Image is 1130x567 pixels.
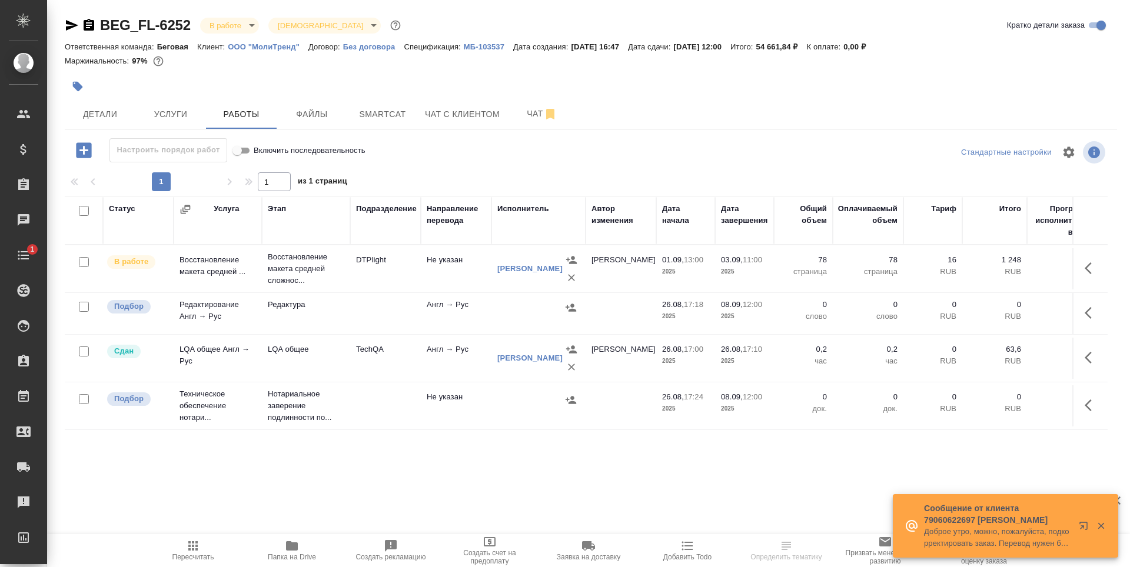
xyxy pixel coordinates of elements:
button: Открыть в новой вкладке [1072,514,1100,542]
div: Дата завершения [721,203,768,226]
p: Восстановление макета средней сложнос... [268,251,344,286]
p: Спецификация: [404,42,463,51]
p: 0,00 ₽ [843,42,875,51]
td: LQA общее Англ → Рус [174,338,262,379]
button: Скопировать ссылку [82,18,96,32]
p: 12:00 [743,300,762,309]
button: Добавить работу [68,138,100,162]
p: МБ-103537 [464,42,513,51]
span: Настроить таблицу [1055,138,1083,166]
a: BEG_FL-6252 [100,17,191,33]
span: Smartcat [354,107,411,122]
p: 54 661,84 ₽ [756,42,807,51]
p: 0 [909,391,956,403]
div: Итого [999,203,1021,215]
p: страница [780,266,827,278]
p: Сообщение от клиента 79060622697 [PERSON_NAME] [924,502,1071,526]
p: RUB [968,355,1021,367]
p: 26.08, [721,345,743,353]
div: Этап [268,203,286,215]
p: 2025 [662,266,709,278]
span: Кратко детали заказа [1007,19,1085,31]
p: RUB [968,403,1021,415]
button: Добавить тэг [65,74,91,99]
p: Итого: [730,42,756,51]
button: Здесь прячутся важные кнопки [1078,299,1106,327]
p: слово [839,311,898,322]
p: RUB [909,355,956,367]
p: 12:00 [743,392,762,401]
td: DTPlight [350,248,421,289]
div: Подразделение [356,203,417,215]
span: Работы [213,107,270,122]
p: RUB [909,266,956,278]
button: Доп статусы указывают на важность/срочность заказа [388,18,403,33]
p: Ответственная команда: [65,42,157,51]
button: Здесь прячутся важные кнопки [1078,254,1106,282]
p: Редактура [268,299,344,311]
td: [PERSON_NAME] [586,248,656,289]
p: док. [839,403,898,415]
div: Менеджер проверил работу исполнителя, передает ее на следующий этап [106,343,168,359]
p: 0,2 [839,343,898,355]
span: 1 [23,244,41,255]
div: Исполнитель выполняет работу [106,254,168,270]
span: Чат с клиентом [425,107,500,122]
p: Подбор [114,393,144,405]
a: [PERSON_NAME] [497,353,563,362]
div: Услуга [214,203,239,215]
div: split button [958,144,1055,162]
a: 1 [3,241,44,270]
p: 0 [968,391,1021,403]
svg: Отписаться [543,107,557,121]
p: Сдан [114,345,134,357]
p: слово [780,311,827,322]
p: 17:24 [684,392,703,401]
td: Не указан [421,385,491,426]
p: 2025 [662,311,709,322]
p: [DATE] 16:47 [571,42,628,51]
button: Назначить [563,341,580,358]
p: В работе [114,256,148,268]
p: 0 [780,299,827,311]
td: TechQA [350,338,421,379]
button: Здесь прячутся важные кнопки [1078,343,1106,372]
p: 2025 [721,266,768,278]
p: час [780,355,827,367]
span: Включить последовательность [254,145,365,156]
p: RUB [968,266,1021,278]
p: 0 [839,299,898,311]
button: Скопировать ссылку для ЯМессенджера [65,18,79,32]
p: 0 [780,391,827,403]
p: 16 [909,254,956,266]
button: Назначить [562,299,580,316]
button: Удалить [563,358,580,376]
span: из 1 страниц [298,174,347,191]
p: 2025 [662,355,709,367]
p: RUB [909,403,956,415]
button: [DEMOGRAPHIC_DATA] [274,21,367,31]
td: Восстановление макета средней ... [174,248,262,289]
p: Беговая [157,42,197,51]
div: Исполнитель [497,203,549,215]
p: 0 [968,299,1021,311]
p: 0 [909,343,956,355]
button: Закрыть [1089,521,1113,531]
p: 11:00 [743,255,762,264]
div: В работе [200,18,259,34]
p: док. [780,403,827,415]
p: Доброе утро, можно, пожалуйста, подкорректировать заказ. Перевод нужен будет паспорта, ID-карты и с [924,526,1071,549]
span: Посмотреть информацию [1083,141,1108,164]
td: Англ → Рус [421,338,491,379]
p: 0 [909,299,956,311]
td: Техническое обеспечение нотари... [174,382,262,429]
p: RUB [909,311,956,322]
p: 0,2 [780,343,827,355]
span: Услуги [142,107,199,122]
p: 26.08, [662,345,684,353]
button: Назначить [563,251,580,269]
a: МБ-103537 [464,41,513,51]
p: Клиент: [197,42,228,51]
p: 1 248 [968,254,1021,266]
div: Можно подбирать исполнителей [106,391,168,407]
